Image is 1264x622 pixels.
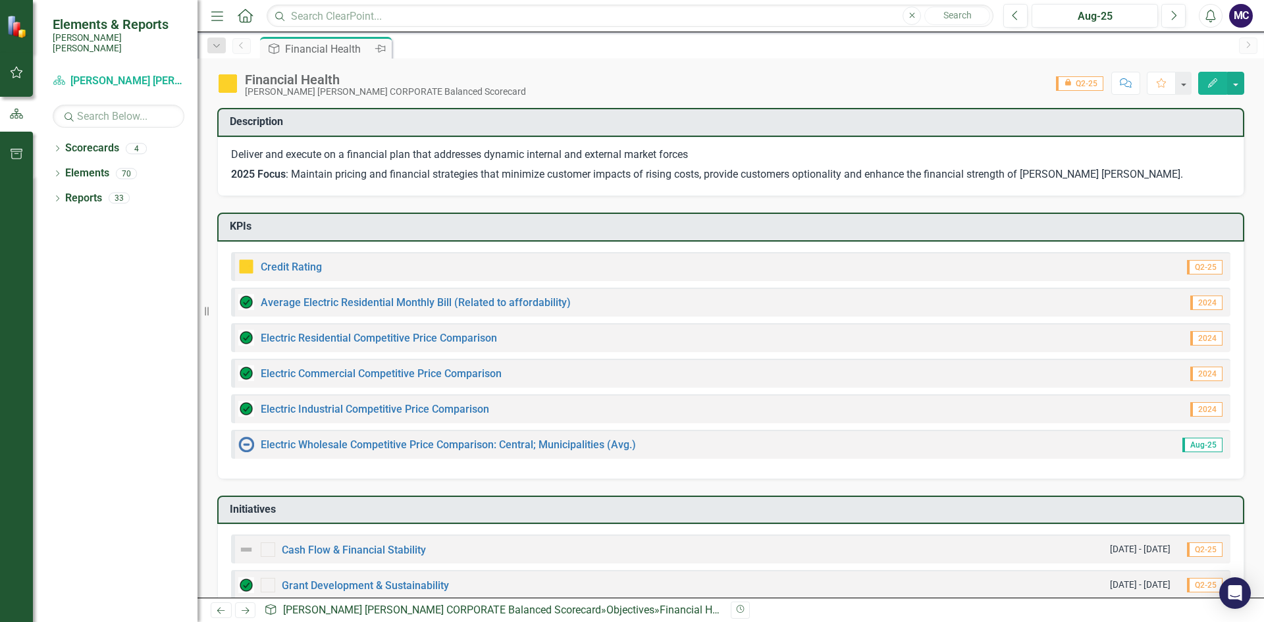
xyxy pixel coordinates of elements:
[238,259,254,274] img: Caution
[1032,4,1158,28] button: Aug-25
[53,74,184,89] a: [PERSON_NAME] [PERSON_NAME] CORPORATE Balanced Scorecard
[606,604,654,616] a: Objectives
[1187,260,1223,274] span: Q2-25
[1219,577,1251,609] div: Open Intercom Messenger
[238,577,254,593] img: On Target
[1036,9,1153,24] div: Aug-25
[261,367,502,380] a: Electric Commercial Competitive Price Comparison
[267,5,993,28] input: Search ClearPoint...
[1229,4,1253,28] button: MC
[217,73,238,94] img: Caution
[238,294,254,310] img: On Target
[238,436,254,452] img: No Information
[1190,367,1223,381] span: 2024
[116,168,137,179] div: 70
[924,7,990,25] button: Search
[230,220,1236,232] h3: KPIs
[109,193,130,204] div: 33
[245,87,526,97] div: [PERSON_NAME] [PERSON_NAME] CORPORATE Balanced Scorecard
[126,143,147,154] div: 4
[660,604,735,616] div: Financial Health
[231,147,1230,165] p: Deliver and execute on a financial plan that addresses dynamic internal and external market forces
[53,16,184,32] span: Elements & Reports
[1110,579,1171,591] small: [DATE] - [DATE]
[261,296,571,309] a: Average Electric Residential Monthly Bill (Related to affordability)
[65,191,102,206] a: Reports
[238,401,254,417] img: On Target
[282,579,449,592] a: Grant Development & Sustainability
[1190,331,1223,346] span: 2024
[65,141,119,156] a: Scorecards
[943,10,972,20] span: Search
[238,330,254,346] img: On Target
[1190,402,1223,417] span: 2024
[238,365,254,381] img: On Target
[53,105,184,128] input: Search Below...
[264,603,721,618] div: » »
[1110,543,1171,556] small: [DATE] - [DATE]
[261,403,489,415] a: Electric Industrial Competitive Price Comparison
[261,438,636,451] a: Electric Wholesale Competitive Price Comparison: Central; Municipalities (Avg.)
[53,32,184,54] small: [PERSON_NAME] [PERSON_NAME]
[1187,578,1223,592] span: Q2-25
[1190,296,1223,310] span: 2024
[1187,542,1223,557] span: Q2-25
[65,166,109,181] a: Elements
[1056,76,1103,91] span: Q2-25
[261,261,322,273] a: Credit Rating
[282,544,426,556] a: Cash Flow & Financial Stability
[1182,438,1223,452] span: Aug-25
[245,72,526,87] div: Financial Health
[230,504,1236,515] h3: Initiatives
[285,41,372,57] div: Financial Health
[283,604,601,616] a: [PERSON_NAME] [PERSON_NAME] CORPORATE Balanced Scorecard
[230,116,1236,128] h3: Description
[231,165,1230,182] p: : Maintain pricing and financial strategies that minimize customer impacts of rising costs, provi...
[261,332,497,344] a: Electric Residential Competitive Price Comparison
[7,15,30,38] img: ClearPoint Strategy
[238,542,254,557] img: Not Defined
[231,168,286,180] strong: 2025 Focus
